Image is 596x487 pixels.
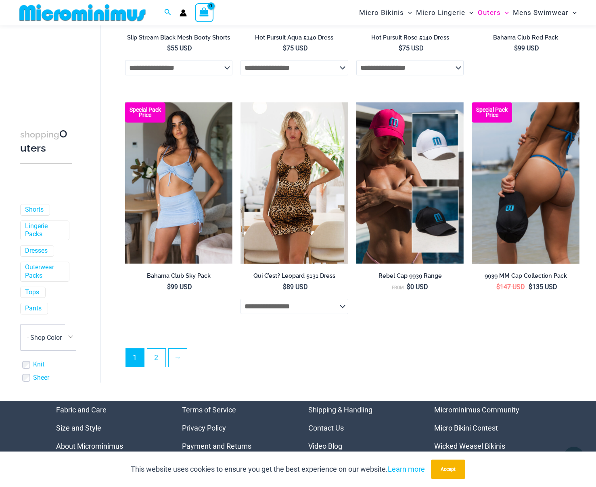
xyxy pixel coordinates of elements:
h2: Hot Pursuit Aqua 5140 Dress [240,34,348,42]
a: Rebel Cap 9939 Range [356,272,464,283]
a: Bahama Club Sky 9170 Crop Top 5404 Skirt 01 Bahama Club Sky 9170 Crop Top 5404 Skirt 06Bahama Clu... [125,102,233,264]
bdi: 135 USD [529,283,557,291]
bdi: 89 USD [283,283,308,291]
b: Special Pack Price [472,107,512,118]
a: Sheer [33,374,49,382]
h2: Bahama Club Sky Pack [125,272,233,280]
a: Knit [33,361,44,369]
a: Learn more [388,465,425,473]
a: About Microminimus [56,442,123,450]
a: Micro BikinisMenu ToggleMenu Toggle [357,2,414,23]
aside: Footer Widget 3 [308,401,414,455]
nav: Menu [434,401,540,455]
span: Outers [478,2,501,23]
a: qui c'est leopard 5131 dress 01qui c'est leopard 5131 dress 04qui c'est leopard 5131 dress 04 [240,102,348,264]
nav: Site Navigation [356,1,580,24]
span: Page 1 [126,349,144,367]
a: Fabric and Care [56,406,107,414]
a: Mens SwimwearMenu ToggleMenu Toggle [511,2,579,23]
bdi: 99 USD [167,283,192,291]
bdi: 75 USD [399,44,424,52]
aside: Footer Widget 1 [56,401,162,455]
a: → [169,349,187,367]
a: Dresses [25,247,48,256]
span: $ [283,283,286,291]
span: Menu Toggle [465,2,473,23]
img: qui c'est leopard 5131 dress 01 [240,102,348,264]
a: Size and Style [56,424,101,432]
button: Accept [431,460,465,479]
span: Menu Toggle [404,2,412,23]
span: Micro Bikinis [359,2,404,23]
span: From: [392,285,405,290]
bdi: 75 USD [283,44,308,52]
a: Account icon link [180,9,187,17]
p: This website uses cookies to ensure you get the best experience on our website. [131,463,425,475]
a: Search icon link [164,8,171,18]
a: Micro Bikini Contest [434,424,498,432]
a: 9939 MM Cap Collection Pack [472,272,579,283]
a: Contact Us [308,424,344,432]
span: shopping [20,129,59,139]
bdi: 55 USD [167,44,192,52]
a: OutersMenu ToggleMenu Toggle [476,2,511,23]
a: Tops [25,288,39,297]
b: Special Pack Price [125,107,165,118]
a: Rebel CapRebel Cap BlackElectric Blue 9939 Cap 07Rebel Cap BlackElectric Blue 9939 Cap 07 [356,102,464,264]
nav: Menu [56,401,162,455]
bdi: 0 USD [407,283,428,291]
a: Wicked Weasel Bikinis [434,442,505,450]
a: Slip Stream Black Mesh Booty Shorts [125,34,233,44]
a: Outerwear Packs [25,263,63,280]
img: Rebel Cap BlackElectric Blue 9939 Cap 05 [472,102,579,264]
a: Bahama Club Sky Pack [125,272,233,283]
span: $ [399,44,402,52]
a: Terms of Service [182,406,236,414]
span: Menu Toggle [569,2,577,23]
a: Pants [25,305,42,313]
h2: Rebel Cap 9939 Range [356,272,464,280]
img: Rebel Cap [356,102,464,264]
a: Microminimus Community [434,406,519,414]
a: Shorts [25,206,44,214]
a: Hot Pursuit Rose 5140 Dress [356,34,464,44]
a: Micro LingerieMenu ToggleMenu Toggle [414,2,475,23]
a: Payment and Returns [182,442,251,450]
span: Menu Toggle [501,2,509,23]
aside: Footer Widget 2 [182,401,288,455]
a: Video Blog [308,442,342,450]
span: $ [407,283,410,291]
h2: Qui C’est? Leopard 5131 Dress [240,272,348,280]
span: $ [496,283,500,291]
span: $ [167,44,171,52]
span: - Shop Color [20,325,77,351]
bdi: 147 USD [496,283,525,291]
bdi: 99 USD [514,44,539,52]
nav: Menu [308,401,414,455]
a: Qui C’est? Leopard 5131 Dress [240,272,348,283]
h2: Slip Stream Black Mesh Booty Shorts [125,34,233,42]
span: $ [167,283,171,291]
h3: Outers [20,127,72,155]
img: MM SHOP LOGO FLAT [16,4,149,22]
a: Shipping & Handling [308,406,372,414]
span: $ [529,283,532,291]
a: Page 2 [147,349,165,367]
span: $ [514,44,518,52]
span: Micro Lingerie [416,2,465,23]
span: Mens Swimwear [513,2,569,23]
span: - Shop Color [27,334,62,341]
h2: Bahama Club Red Pack [472,34,579,42]
span: $ [283,44,286,52]
a: Bahama Club Red Pack [472,34,579,44]
h2: Hot Pursuit Rose 5140 Dress [356,34,464,42]
a: Lingerie Packs [25,222,63,239]
h2: 9939 MM Cap Collection Pack [472,272,579,280]
a: Privacy Policy [182,424,226,432]
nav: Menu [182,401,288,455]
a: Hot Pursuit Aqua 5140 Dress [240,34,348,44]
nav: Product Pagination [125,348,579,372]
span: - Shop Color [21,325,76,351]
a: Rebel Cap Rebel Cap BlackElectric Blue 9939 Cap 05Rebel Cap BlackElectric Blue 9939 Cap 05 [472,102,579,264]
aside: Footer Widget 4 [434,401,540,455]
